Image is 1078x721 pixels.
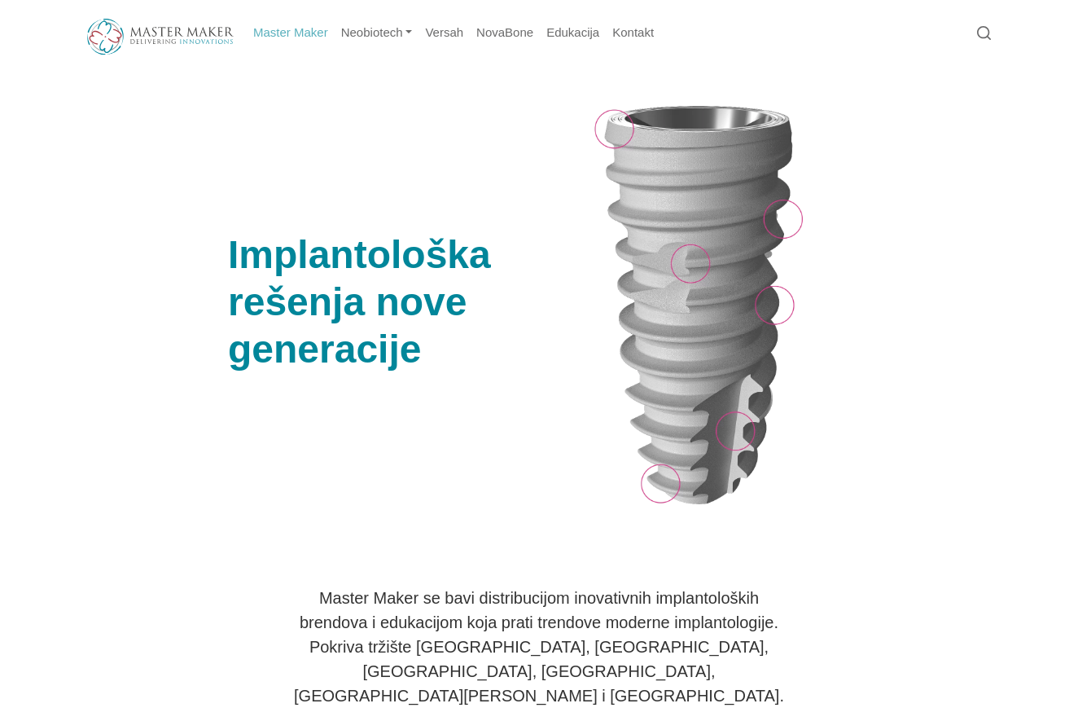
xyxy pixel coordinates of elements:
p: Master Maker se bavi distribucijom inovativnih implantoloških brendova i edukacijom koja prati tr... [287,586,791,708]
h1: Implantološka rešenja nove generacije [228,231,576,372]
img: Master Maker [87,19,234,55]
a: Versah [418,17,470,49]
a: Neobiotech [335,17,419,49]
a: Master Maker [247,17,335,49]
a: NovaBone [470,17,540,49]
a: Kontakt [606,17,660,49]
a: Edukacija [540,17,606,49]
